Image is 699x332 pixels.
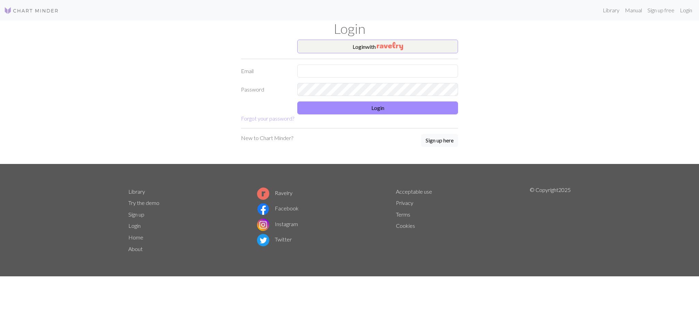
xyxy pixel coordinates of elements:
button: Login [297,101,458,114]
a: Library [128,188,145,195]
a: Login [128,222,141,229]
a: Home [128,234,143,240]
a: About [128,246,143,252]
button: Sign up here [421,134,458,147]
a: Facebook [257,205,299,211]
img: Logo [4,6,59,15]
a: Instagram [257,221,298,227]
img: Facebook logo [257,203,269,215]
a: Sign up here [421,134,458,148]
h1: Login [124,20,575,37]
label: Password [237,83,293,96]
img: Ravelry logo [257,188,269,200]
a: Ravelry [257,190,293,196]
a: Sign up [128,211,144,218]
label: Email [237,65,293,78]
a: Library [600,3,622,17]
a: Cookies [396,222,415,229]
a: Login [677,3,695,17]
a: Forgot your password? [241,115,294,122]
img: Ravelry [377,42,403,50]
a: Acceptable use [396,188,432,195]
a: Manual [622,3,645,17]
img: Twitter logo [257,234,269,246]
img: Instagram logo [257,219,269,231]
a: Terms [396,211,410,218]
a: Sign up free [645,3,677,17]
p: © Copyright 2025 [530,186,571,255]
button: Loginwith [297,40,458,53]
a: Privacy [396,199,413,206]
p: New to Chart Minder? [241,134,293,142]
a: Twitter [257,236,292,243]
a: Try the demo [128,199,159,206]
